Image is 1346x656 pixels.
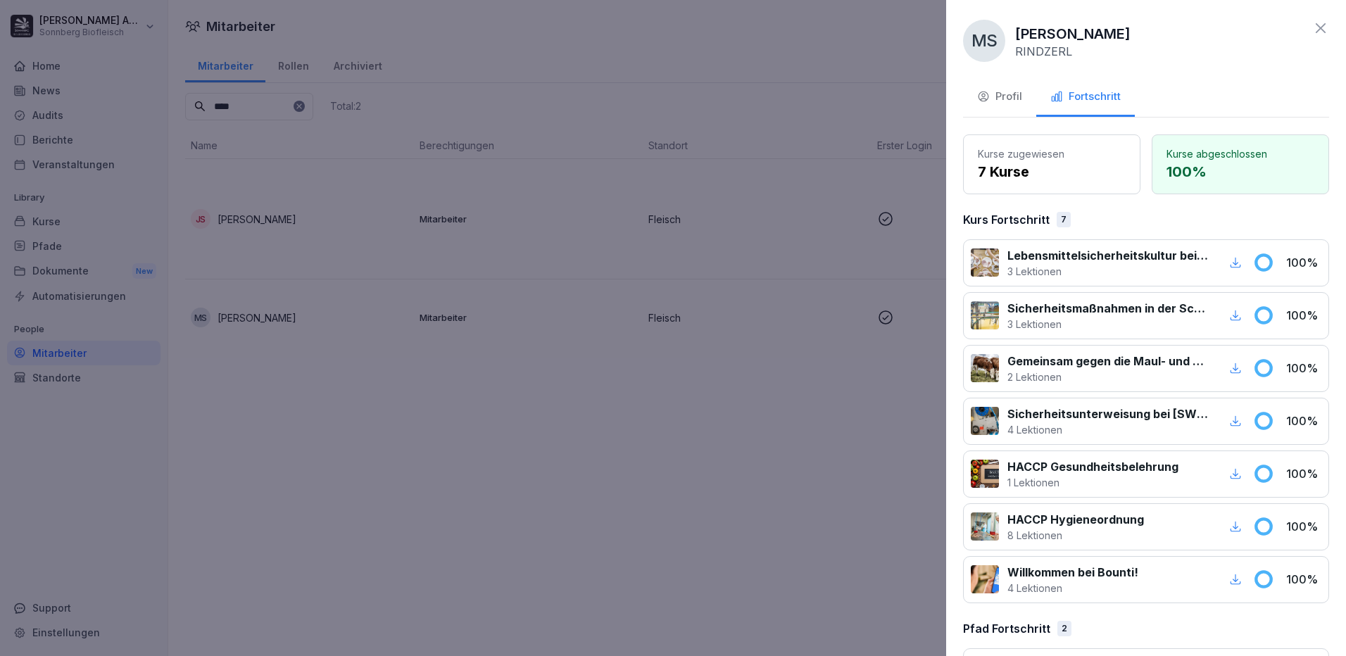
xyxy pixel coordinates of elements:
p: 100 % [1286,518,1321,535]
button: Profil [963,79,1036,117]
p: 3 Lektionen [1007,317,1209,332]
div: 7 [1057,212,1071,227]
div: 2 [1057,621,1071,636]
p: 3 Lektionen [1007,264,1209,279]
p: 100 % [1286,307,1321,324]
p: 100 % [1286,571,1321,588]
p: Kurse zugewiesen [978,146,1126,161]
div: MS [963,20,1005,62]
p: 7 Kurse [978,161,1126,182]
p: RINDZERL [1015,44,1072,58]
p: Pfad Fortschritt [963,620,1050,637]
p: HACCP Hygieneordnung [1007,511,1144,528]
p: 100 % [1286,360,1321,377]
div: Profil [977,89,1022,105]
p: 100 % [1286,254,1321,271]
p: 100 % [1286,412,1321,429]
p: 2 Lektionen [1007,370,1209,384]
p: Kurs Fortschritt [963,211,1050,228]
p: Sicherheitsunterweisung bei [SWIFT_CODE] [1007,405,1209,422]
p: 4 Lektionen [1007,422,1209,437]
div: Fortschritt [1050,89,1121,105]
p: 8 Lektionen [1007,528,1144,543]
p: Willkommen bei Bounti! [1007,564,1138,581]
p: Kurse abgeschlossen [1166,146,1314,161]
p: 100 % [1286,465,1321,482]
p: Gemeinsam gegen die Maul- und Klauenseuche (MKS) [1007,353,1209,370]
p: 100 % [1166,161,1314,182]
button: Fortschritt [1036,79,1135,117]
p: Sicherheitsmaßnahmen in der Schlachtung und Zerlegung [1007,300,1209,317]
p: Lebensmittelsicherheitskultur bei [GEOGRAPHIC_DATA] [1007,247,1209,264]
p: [PERSON_NAME] [1015,23,1131,44]
p: HACCP Gesundheitsbelehrung [1007,458,1178,475]
p: 4 Lektionen [1007,581,1138,595]
p: 1 Lektionen [1007,475,1178,490]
